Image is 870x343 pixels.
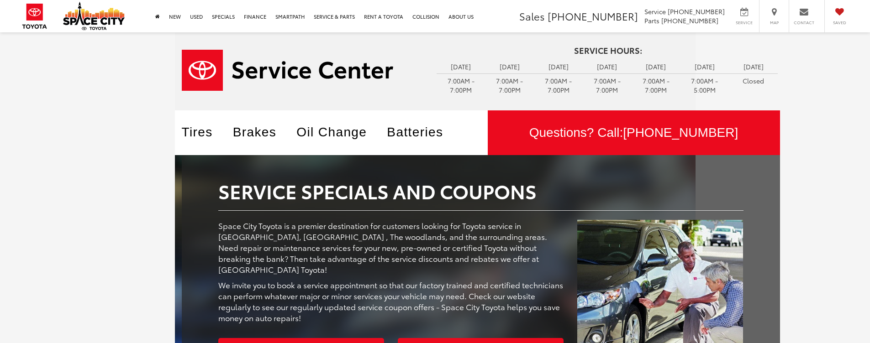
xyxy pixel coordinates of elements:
[296,125,380,139] a: Oil Change
[680,60,729,73] td: [DATE]
[182,50,423,91] a: Service Center | Space City Toyota in Humble TX
[583,60,632,73] td: [DATE]
[644,7,666,16] span: Service
[437,46,780,55] h4: Service Hours:
[548,9,638,23] span: [PHONE_NUMBER]
[218,279,564,323] p: We invite you to book a service appointment so that our factory trained and certified technicians...
[829,20,849,26] span: Saved
[734,20,754,26] span: Service
[632,60,680,73] td: [DATE]
[534,60,583,73] td: [DATE]
[437,73,485,97] td: 7:00AM - 7:00PM
[661,16,718,25] span: [PHONE_NUMBER]
[794,20,814,26] span: Contact
[387,125,457,139] a: Batteries
[182,125,227,139] a: Tires
[218,220,564,275] p: Space City Toyota is a premier destination for customers looking for Toyota service in [GEOGRAPHI...
[534,73,583,97] td: 7:00AM - 7:00PM
[583,73,632,97] td: 7:00AM - 7:00PM
[668,7,725,16] span: [PHONE_NUMBER]
[488,110,780,155] a: Questions? Call:[PHONE_NUMBER]
[632,73,680,97] td: 7:00AM - 7:00PM
[644,16,659,25] span: Parts
[485,60,534,73] td: [DATE]
[488,110,780,155] div: Questions? Call:
[729,73,778,88] td: Closed
[485,73,534,97] td: 7:00AM - 7:00PM
[623,125,738,140] span: [PHONE_NUMBER]
[437,60,485,73] td: [DATE]
[680,73,729,97] td: 7:00AM - 5:00PM
[764,20,784,26] span: Map
[182,50,393,91] img: Service Center | Space City Toyota in Humble TX
[233,125,290,139] a: Brakes
[519,9,545,23] span: Sales
[63,2,125,30] img: Space City Toyota
[729,60,778,73] td: [DATE]
[218,180,743,201] h2: Service Specials And Coupons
